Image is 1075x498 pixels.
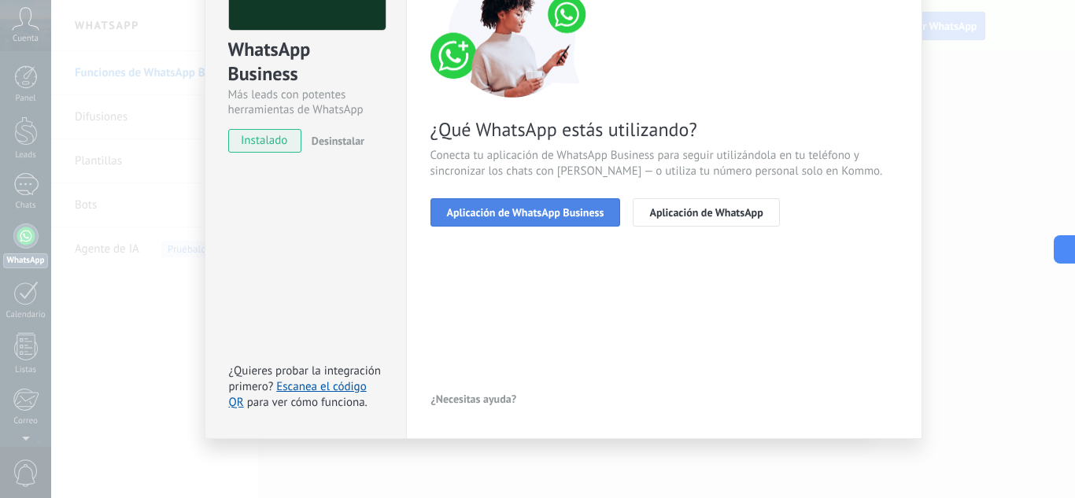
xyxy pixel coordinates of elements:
button: Desinstalar [305,129,364,153]
span: ¿Qué WhatsApp estás utilizando? [430,117,898,142]
div: WhatsApp Business [228,37,383,87]
span: ¿Quieres probar la integración primero? [229,363,382,394]
span: instalado [229,129,301,153]
span: Aplicación de WhatsApp Business [447,207,604,218]
a: Escanea el código QR [229,379,367,410]
span: ¿Necesitas ayuda? [431,393,517,404]
button: Aplicación de WhatsApp [633,198,779,227]
span: Desinstalar [312,134,364,148]
span: Aplicación de WhatsApp [649,207,763,218]
span: para ver cómo funciona. [247,395,368,410]
button: Aplicación de WhatsApp Business [430,198,621,227]
span: Conecta tu aplicación de WhatsApp Business para seguir utilizándola en tu teléfono y sincronizar ... [430,148,898,179]
button: ¿Necesitas ayuda? [430,387,518,411]
div: Más leads con potentes herramientas de WhatsApp [228,87,383,117]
